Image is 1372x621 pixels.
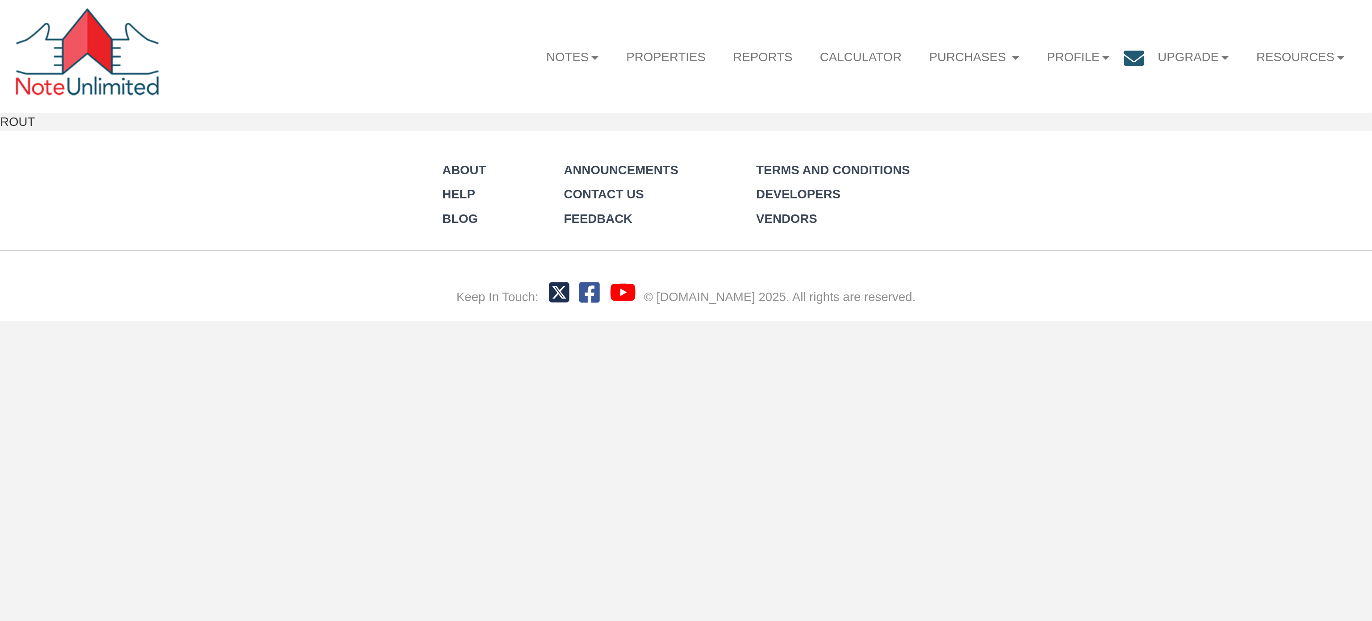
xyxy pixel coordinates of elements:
[564,187,644,201] a: Contact Us
[1033,39,1123,75] a: Profile
[564,212,632,226] a: Feedback
[756,187,841,201] a: Developers
[1144,39,1243,75] a: Upgrade
[613,39,719,75] a: Properties
[756,212,817,226] a: Vendors
[644,288,916,306] div: © [DOMAIN_NAME] 2025. All rights are reserved.
[442,163,486,177] a: About
[442,187,475,201] a: Help
[756,163,910,177] a: Terms and Conditions
[456,288,539,306] div: Keep In Touch:
[916,39,1033,75] a: Purchases
[564,163,678,177] a: Announcements
[719,39,806,75] a: Reports
[1242,39,1358,75] a: Resources
[532,39,612,75] a: Notes
[442,212,478,226] a: Blog
[806,39,916,75] a: Calculator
